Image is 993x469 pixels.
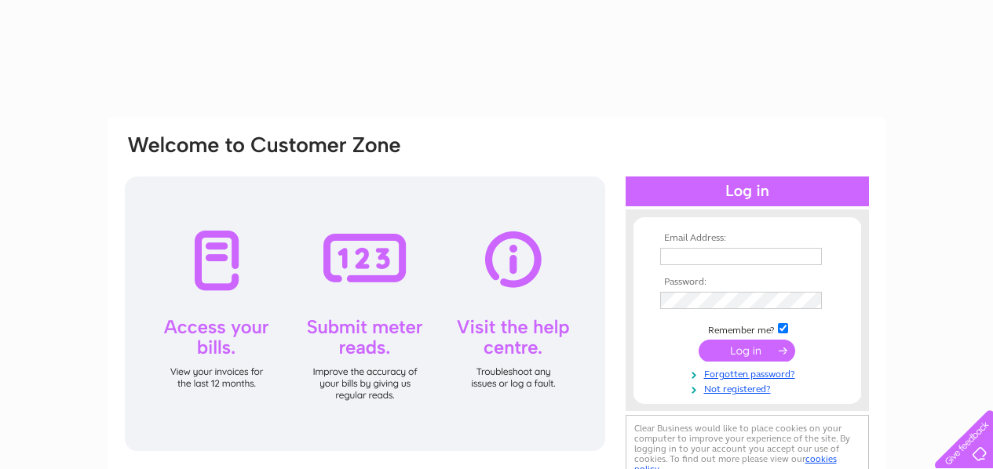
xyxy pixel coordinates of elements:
[660,365,838,380] a: Forgotten password?
[656,321,838,336] td: Remember me?
[656,277,838,288] th: Password:
[699,340,795,362] input: Submit
[660,380,838,395] a: Not registered?
[656,233,838,244] th: Email Address:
